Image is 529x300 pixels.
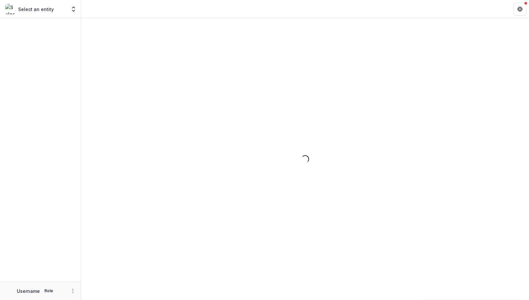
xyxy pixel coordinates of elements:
button: Open entity switcher [69,3,78,16]
button: More [69,287,77,295]
p: Username [17,288,40,294]
p: Role [42,288,55,294]
img: Select an entity [5,4,16,14]
p: Select an entity [18,6,54,13]
button: Get Help [513,3,526,16]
